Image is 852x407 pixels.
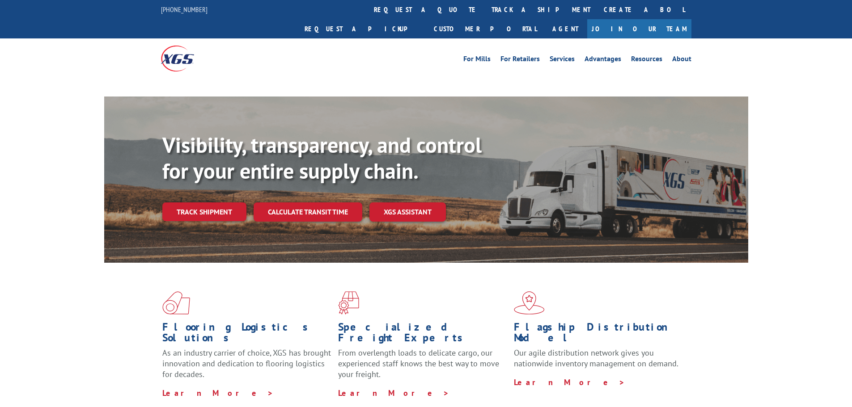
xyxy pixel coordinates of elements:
[631,55,662,65] a: Resources
[514,377,625,387] a: Learn More >
[162,291,190,315] img: xgs-icon-total-supply-chain-intelligence-red
[514,322,683,348] h1: Flagship Distribution Model
[550,55,575,65] a: Services
[162,388,274,398] a: Learn More >
[161,5,208,14] a: [PHONE_NUMBER]
[338,322,507,348] h1: Specialized Freight Experts
[463,55,491,65] a: For Mills
[162,348,331,379] span: As an industry carrier of choice, XGS has brought innovation and dedication to flooring logistics...
[162,131,482,185] b: Visibility, transparency, and control for your entire supply chain.
[427,19,543,38] a: Customer Portal
[338,348,507,387] p: From overlength loads to delicate cargo, our experienced staff knows the best way to move your fr...
[338,388,449,398] a: Learn More >
[162,322,331,348] h1: Flooring Logistics Solutions
[162,202,246,221] a: Track shipment
[369,202,446,222] a: XGS ASSISTANT
[338,291,359,315] img: xgs-icon-focused-on-flooring-red
[672,55,691,65] a: About
[514,291,545,315] img: xgs-icon-flagship-distribution-model-red
[500,55,540,65] a: For Retailers
[254,202,362,222] a: Calculate transit time
[543,19,587,38] a: Agent
[298,19,427,38] a: Request a pickup
[585,55,621,65] a: Advantages
[514,348,678,369] span: Our agile distribution network gives you nationwide inventory management on demand.
[587,19,691,38] a: Join Our Team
